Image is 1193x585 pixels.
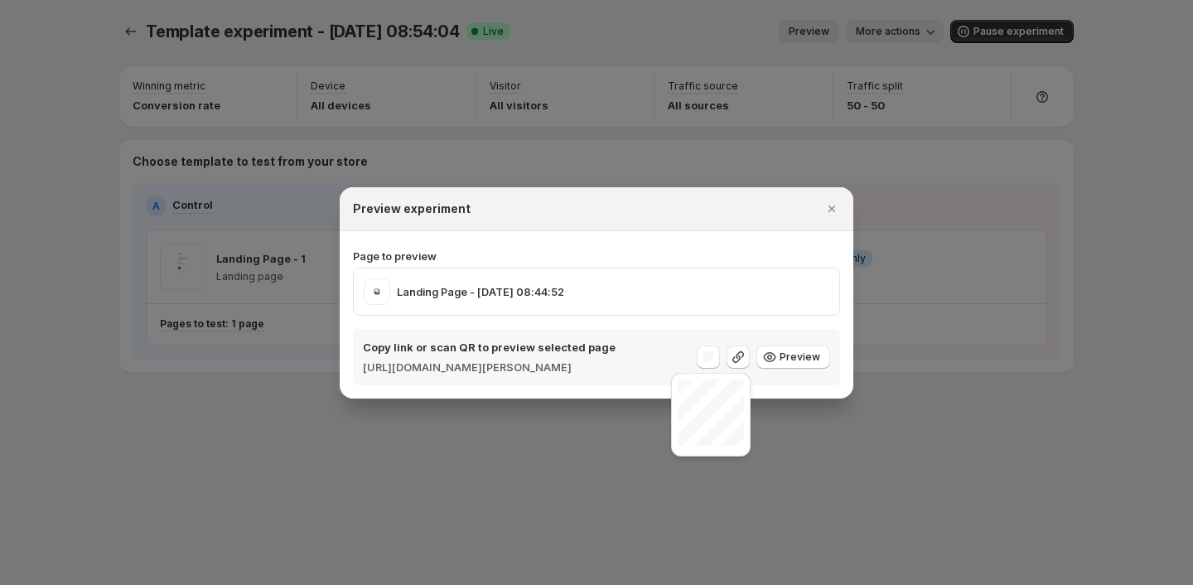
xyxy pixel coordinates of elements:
[353,248,840,264] p: Page to preview
[756,346,830,369] button: Preview
[397,283,564,300] p: Landing Page - [DATE] 08:44:52
[364,278,390,305] img: Landing Page - Aug 11, 08:44:52
[353,201,471,217] h2: Preview experiment
[780,351,820,364] span: Preview
[363,359,616,375] p: [URL][DOMAIN_NAME][PERSON_NAME]
[820,197,843,220] button: Close
[363,339,616,355] p: Copy link or scan QR to preview selected page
